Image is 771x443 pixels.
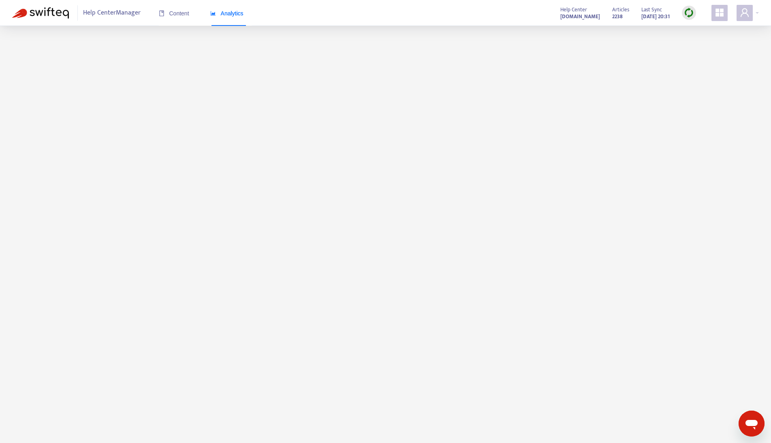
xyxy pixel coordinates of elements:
span: user [740,8,750,17]
span: appstore [715,8,724,17]
img: Swifteq [12,7,69,19]
span: Last Sync [641,5,662,14]
strong: [DATE] 20:31 [641,12,670,21]
span: Help Center Manager [83,5,141,21]
a: [DOMAIN_NAME] [560,12,600,21]
span: Articles [612,5,629,14]
span: Help Center [560,5,587,14]
span: Content [159,10,189,17]
span: book [159,11,164,16]
iframe: Button to launch messaging window [739,411,765,437]
img: sync.dc5367851b00ba804db3.png [684,8,694,18]
strong: 2238 [612,12,623,21]
span: Analytics [210,10,243,17]
span: area-chart [210,11,216,16]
